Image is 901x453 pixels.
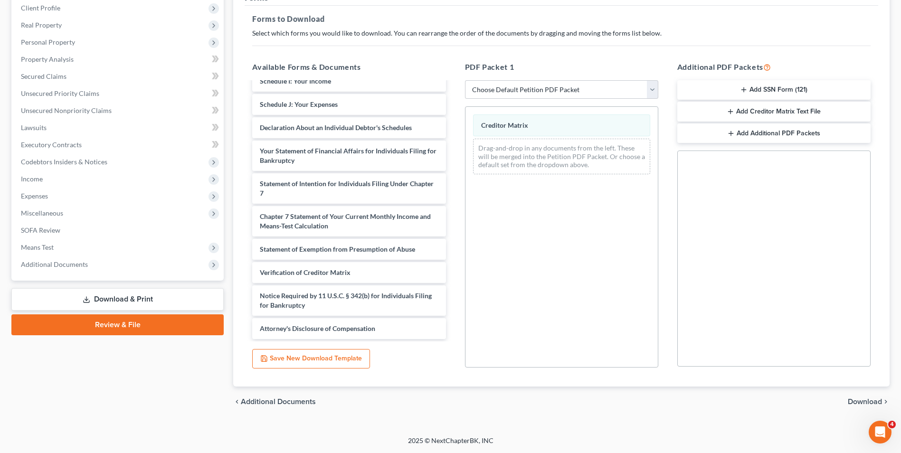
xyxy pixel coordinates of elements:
span: 4 [888,421,896,428]
span: Executory Contracts [21,141,82,149]
a: Review & File [11,314,224,335]
span: Miscellaneous [21,209,63,217]
span: Unsecured Priority Claims [21,89,99,97]
span: Statement of Intention for Individuals Filing Under Chapter 7 [260,179,434,197]
span: Means Test [21,243,54,251]
p: Select which forms you would like to download. You can rearrange the order of the documents by dr... [252,28,871,38]
a: Secured Claims [13,68,224,85]
a: Unsecured Priority Claims [13,85,224,102]
span: Real Property [21,21,62,29]
button: Download chevron_right [848,398,890,406]
span: Statement of Exemption from Presumption of Abuse [260,245,415,253]
span: Chapter 7 Statement of Your Current Monthly Income and Means-Test Calculation [260,212,431,230]
span: Secured Claims [21,72,66,80]
a: Lawsuits [13,119,224,136]
button: Add Creditor Matrix Text File [677,102,871,122]
span: Verification of Creditor Matrix [260,268,351,276]
button: Add SSN Form (121) [677,80,871,100]
iframe: Intercom live chat [869,421,892,444]
button: Save New Download Template [252,349,370,369]
span: SOFA Review [21,226,60,234]
span: Attorney's Disclosure of Compensation [260,324,375,332]
span: Additional Documents [21,260,88,268]
h5: Additional PDF Packets [677,61,871,73]
span: Schedule J: Your Expenses [260,100,338,108]
a: Executory Contracts [13,136,224,153]
button: Add Additional PDF Packets [677,123,871,143]
a: chevron_left Additional Documents [233,398,316,406]
i: chevron_left [233,398,241,406]
span: Lawsuits [21,123,47,132]
span: Download [848,398,882,406]
span: Personal Property [21,38,75,46]
i: chevron_right [882,398,890,406]
span: Notice Required by 11 U.S.C. § 342(b) for Individuals Filing for Bankruptcy [260,292,432,309]
span: Creditor Matrix [481,121,528,129]
span: Additional Documents [241,398,316,406]
span: Codebtors Insiders & Notices [21,158,107,166]
div: 2025 © NextChapterBK, INC [180,436,721,453]
span: Client Profile [21,4,60,12]
span: Income [21,175,43,183]
span: Property Analysis [21,55,74,63]
h5: Available Forms & Documents [252,61,446,73]
span: Unsecured Nonpriority Claims [21,106,112,114]
span: Declaration About an Individual Debtor's Schedules [260,123,412,132]
a: Unsecured Nonpriority Claims [13,102,224,119]
h5: PDF Packet 1 [465,61,658,73]
a: Download & Print [11,288,224,311]
span: Schedule I: Your Income [260,77,331,85]
h5: Forms to Download [252,13,871,25]
a: Property Analysis [13,51,224,68]
div: Drag-and-drop in any documents from the left. These will be merged into the Petition PDF Packet. ... [473,139,650,174]
a: SOFA Review [13,222,224,239]
span: Expenses [21,192,48,200]
span: Your Statement of Financial Affairs for Individuals Filing for Bankruptcy [260,147,436,164]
